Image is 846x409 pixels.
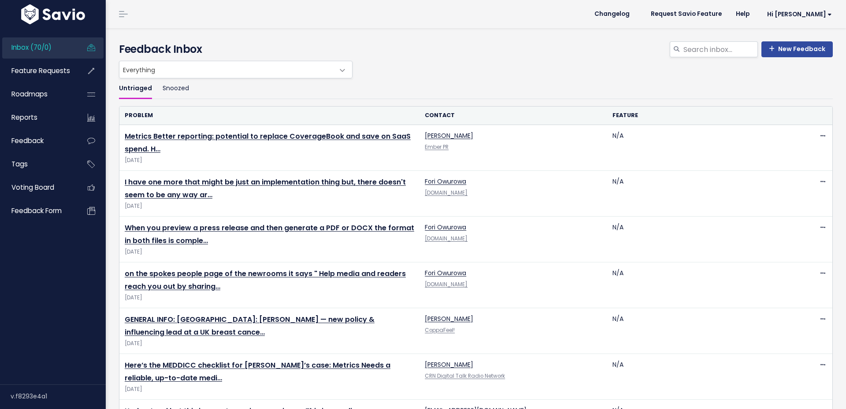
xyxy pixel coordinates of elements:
a: Feedback [2,131,73,151]
a: Reports [2,107,73,128]
span: Feedback form [11,206,62,215]
h4: Feedback Inbox [119,41,833,57]
a: Fori Owurowa [425,223,466,232]
a: [PERSON_NAME] [425,360,473,369]
span: [DATE] [125,202,414,211]
a: Here’s the MEDDICC checklist for [PERSON_NAME]’s case: Metrics Needs a reliable, up-to-date medi… [125,360,390,383]
a: Metrics Better reporting: potential to replace CoverageBook and save on SaaS spend. H… [125,131,411,154]
a: on the spokes people page of the newrooms it says " Help media and readers reach you out by sharing… [125,269,406,291]
a: CRN Digital Talk Radio Network [425,372,505,380]
a: Roadmaps [2,84,73,104]
span: [DATE] [125,339,414,348]
span: Voting Board [11,183,54,192]
a: When you preview a press release and then generate a PDF or DOCX the format in both files is comple… [125,223,414,246]
span: [DATE] [125,156,414,165]
a: Ember PR [425,144,449,151]
a: CoppaFeel! [425,327,455,334]
a: Feature Requests [2,61,73,81]
a: Fori Owurowa [425,177,466,186]
span: Feature Requests [11,66,70,75]
span: [DATE] [125,385,414,394]
a: Feedback form [2,201,73,221]
a: Tags [2,154,73,174]
a: [PERSON_NAME] [425,131,473,140]
span: Everything [119,61,334,78]
ul: Filter feature requests [119,78,833,99]
a: Request Savio Feature [644,7,729,21]
span: Roadmaps [11,89,48,99]
a: [DOMAIN_NAME] [425,281,468,288]
a: I have one more that might be just an implementation thing but, there doesn't seem to be any way ar… [125,177,406,200]
th: Feature [607,107,795,125]
td: N/A [607,171,795,217]
a: [PERSON_NAME] [425,314,473,323]
th: Contact [419,107,607,125]
a: Inbox (70/0) [2,37,73,58]
a: Fori Owurowa [425,269,466,277]
td: N/A [607,308,795,354]
span: [DATE] [125,293,414,302]
a: Hi [PERSON_NAME] [757,7,839,21]
span: Feedback [11,136,44,145]
span: Reports [11,113,37,122]
span: Inbox (70/0) [11,43,52,52]
div: v.f8293e4a1 [11,385,106,408]
span: Changelog [594,11,630,17]
a: Voting Board [2,177,73,198]
span: Hi [PERSON_NAME] [767,11,832,18]
th: Problem [119,107,419,125]
span: [DATE] [125,247,414,257]
td: N/A [607,125,795,171]
a: Snoozed [163,78,189,99]
span: Everything [119,61,352,78]
a: GENERAL INFO: [GEOGRAPHIC_DATA]: [PERSON_NAME] — new policy & influencing lead at a UK breast cance… [125,314,375,337]
a: New Feedback [761,41,833,57]
td: N/A [607,354,795,400]
input: Search inbox... [683,41,758,57]
a: [DOMAIN_NAME] [425,235,468,242]
a: Help [729,7,757,21]
td: N/A [607,217,795,262]
a: Untriaged [119,78,152,99]
img: logo-white.9d6f32f41409.svg [19,4,87,24]
a: [DOMAIN_NAME] [425,189,468,196]
span: Tags [11,159,28,169]
td: N/A [607,262,795,308]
